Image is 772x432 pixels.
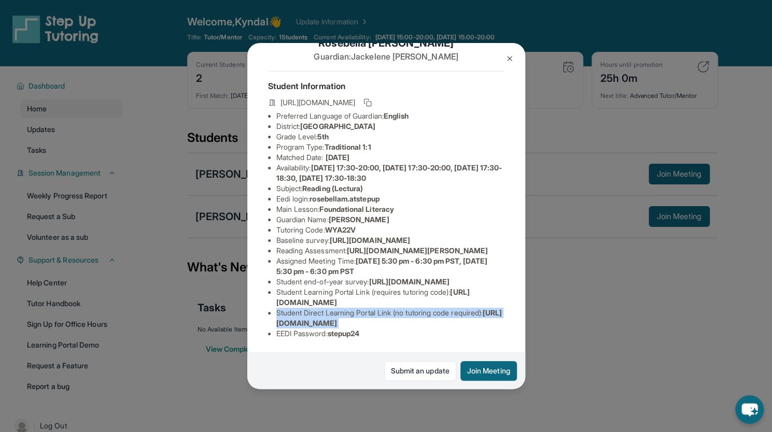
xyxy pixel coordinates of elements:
[276,214,504,225] li: Guardian Name :
[276,328,504,339] li: EEDI Password :
[276,308,504,328] li: Student Direct Learning Portal Link (no tutoring code required) :
[276,111,504,121] li: Preferred Language of Guardian:
[276,256,504,277] li: Assigned Meeting Time :
[324,142,371,151] span: Traditional 1:1
[268,80,504,92] h4: Student Information
[268,36,504,50] h1: Rosebella [PERSON_NAME]
[276,246,504,256] li: Reading Assessment :
[361,96,374,109] button: Copy link
[268,50,504,63] p: Guardian: Jackelene [PERSON_NAME]
[326,153,349,162] span: [DATE]
[329,215,389,224] span: [PERSON_NAME]
[310,194,379,203] span: rosebellam.atstepup
[369,277,449,286] span: [URL][DOMAIN_NAME]
[276,277,504,287] li: Student end-of-year survey :
[735,395,764,424] button: chat-button
[276,183,504,194] li: Subject :
[276,152,504,163] li: Matched Date:
[317,132,328,141] span: 5th
[319,205,394,213] span: Foundational Literacy
[276,121,504,132] li: District:
[300,122,375,131] span: [GEOGRAPHIC_DATA]
[330,236,410,244] span: [URL][DOMAIN_NAME]
[506,54,514,63] img: Close Icon
[384,361,456,381] a: Submit an update
[276,132,504,142] li: Grade Level:
[325,225,356,234] span: WYA22V
[276,235,504,246] li: Baseline survey :
[276,287,504,308] li: Student Learning Portal Link (requires tutoring code) :
[276,225,504,235] li: Tutoring Code :
[276,256,487,276] span: [DATE] 5:30 pm - 6:30 pm PST, [DATE] 5:30 pm - 6:30 pm PST
[280,97,355,108] span: [URL][DOMAIN_NAME]
[276,142,504,152] li: Program Type:
[384,111,409,120] span: English
[328,329,360,338] span: stepup24
[276,163,504,183] li: Availability:
[276,204,504,214] li: Main Lesson :
[276,163,502,182] span: [DATE] 17:30-20:00, [DATE] 17:30-20:00, [DATE] 17:30-18:30, [DATE] 17:30-18:30
[302,184,363,193] span: Reading (Lectura)
[460,361,517,381] button: Join Meeting
[276,194,504,204] li: Eedi login :
[347,246,488,255] span: [URL][DOMAIN_NAME][PERSON_NAME]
